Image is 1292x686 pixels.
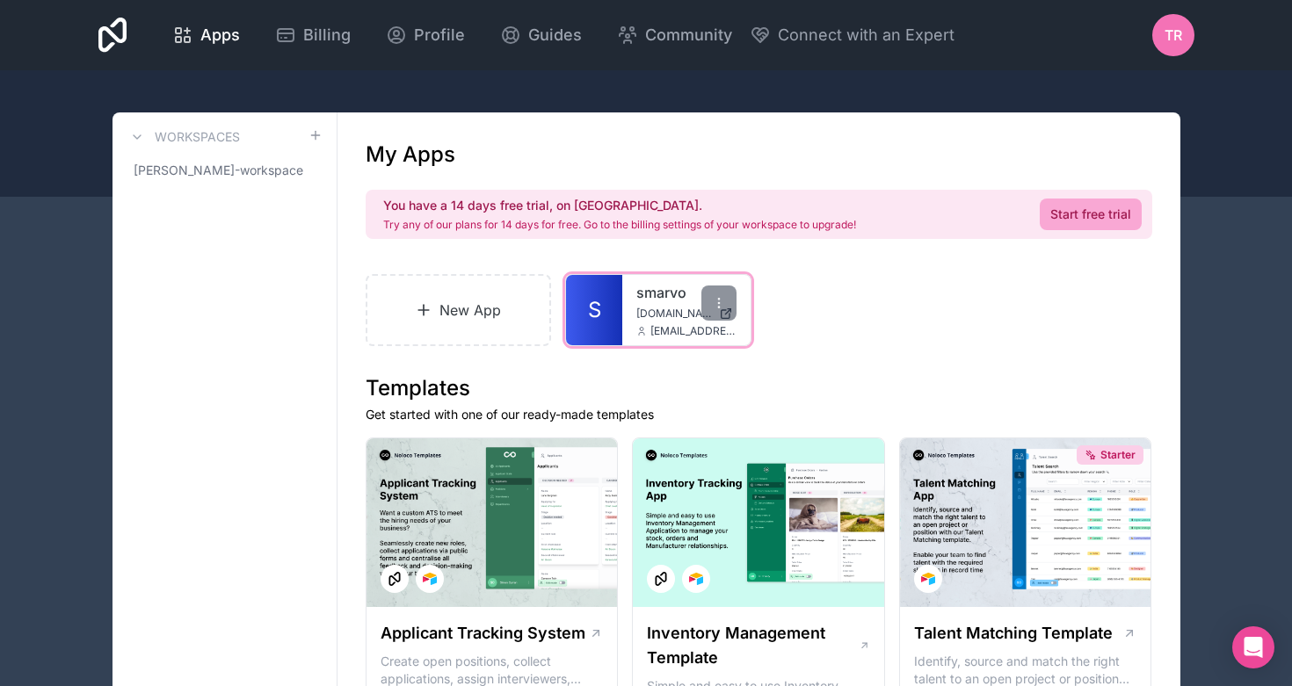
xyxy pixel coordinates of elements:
h1: Talent Matching Template [914,621,1113,646]
h1: My Apps [366,141,455,169]
span: S [588,296,601,324]
a: S [566,275,622,345]
div: Open Intercom Messenger [1232,626,1274,668]
span: [DOMAIN_NAME] [636,307,712,321]
span: Community [645,23,732,47]
h2: You have a 14 days free trial, on [GEOGRAPHIC_DATA]. [383,197,856,214]
p: Get started with one of our ready-made templates [366,406,1152,423]
a: smarvo [636,282,737,303]
img: Airtable Logo [689,572,703,586]
a: Workspaces [127,126,240,148]
span: TR [1165,25,1182,46]
h3: Workspaces [155,128,240,146]
span: Billing [303,23,351,47]
a: Apps [158,16,254,54]
a: New App [366,274,552,346]
span: [EMAIL_ADDRESS][DOMAIN_NAME] [650,324,737,338]
img: Airtable Logo [921,572,935,586]
span: Connect with an Expert [778,23,954,47]
a: Billing [261,16,365,54]
a: Community [603,16,746,54]
span: Apps [200,23,240,47]
a: Start free trial [1040,199,1142,230]
span: Guides [528,23,582,47]
h1: Templates [366,374,1152,402]
span: Profile [414,23,465,47]
img: Airtable Logo [423,572,437,586]
a: Profile [372,16,479,54]
h1: Applicant Tracking System [381,621,585,646]
a: Guides [486,16,596,54]
h1: Inventory Management Template [647,621,858,670]
span: [PERSON_NAME]-workspace [134,162,303,179]
button: Connect with an Expert [750,23,954,47]
span: Starter [1100,448,1136,462]
a: [PERSON_NAME]-workspace [127,155,323,186]
p: Try any of our plans for 14 days for free. Go to the billing settings of your workspace to upgrade! [383,218,856,232]
a: [DOMAIN_NAME] [636,307,737,321]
